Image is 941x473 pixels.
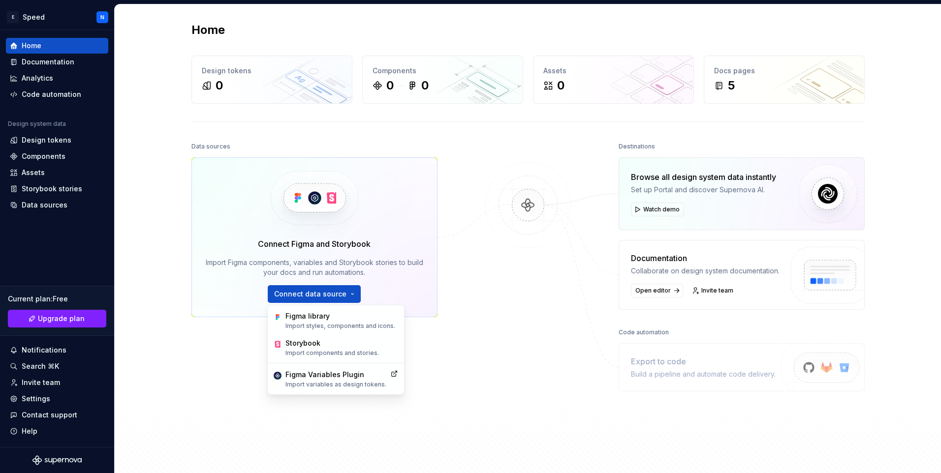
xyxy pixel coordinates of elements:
[285,381,386,388] p: Import variables as design tokens.
[6,342,108,358] button: Notifications
[631,252,780,264] div: Documentation
[22,361,59,371] div: Search ⌘K
[7,11,19,23] div: E
[701,287,733,295] span: Invite team
[191,140,230,153] div: Data sources
[6,38,108,54] a: Home
[206,258,423,277] div: Import Figma components, variables and Storybook stories to build your docs and run automations.
[8,120,66,128] div: Design system data
[619,325,669,339] div: Code automation
[631,266,780,276] div: Collaborate on design system documentation.
[22,168,45,177] div: Assets
[22,89,81,99] div: Code automation
[6,70,108,86] a: Analytics
[362,56,523,104] a: Components00
[728,78,735,93] div: 5
[191,22,225,38] h2: Home
[22,135,71,145] div: Design tokens
[643,206,680,213] span: Watch demo
[6,407,108,423] button: Contact support
[6,54,108,70] a: Documentation
[631,171,776,183] div: Browse all design system data instantly
[631,369,776,379] div: Build a pipeline and automate code delivery.
[268,285,361,303] button: Connect data source
[543,66,684,76] div: Assets
[6,148,108,164] a: Components
[631,284,683,297] a: Open editor
[22,184,82,194] div: Storybook stories
[22,41,41,51] div: Home
[631,203,684,216] button: Watch demo
[6,375,108,390] a: Invite team
[216,78,223,93] div: 0
[619,140,655,153] div: Destinations
[22,345,66,355] div: Notifications
[285,370,386,380] div: Figma Variables Plugin
[631,355,776,367] div: Export to code
[22,394,50,404] div: Settings
[258,238,371,250] div: Connect Figma and Storybook
[714,66,854,76] div: Docs pages
[689,284,738,297] a: Invite team
[2,6,112,28] button: ESpeedN
[285,322,395,330] p: Import styles, components and icons.
[704,56,865,104] a: Docs pages5
[6,87,108,102] a: Code automation
[635,287,671,295] span: Open editor
[557,78,565,93] div: 0
[22,426,37,436] div: Help
[38,314,85,324] span: Upgrade plan
[285,311,395,321] div: Figma library
[191,56,352,104] a: Design tokens0
[202,66,342,76] div: Design tokens
[285,349,379,357] p: Import components and stories.
[22,200,67,210] div: Data sources
[631,185,776,195] div: Set up Portal and discover Supernova AI.
[6,391,108,407] a: Settings
[22,57,74,67] div: Documentation
[6,181,108,197] a: Storybook stories
[22,378,60,387] div: Invite team
[6,358,108,374] button: Search ⌘K
[6,423,108,439] button: Help
[386,78,394,93] div: 0
[8,310,106,327] a: Upgrade plan
[6,197,108,213] a: Data sources
[8,294,106,304] div: Current plan : Free
[533,56,694,104] a: Assets0
[373,66,513,76] div: Components
[22,410,77,420] div: Contact support
[100,13,104,21] div: N
[285,338,379,348] div: Storybook
[22,73,53,83] div: Analytics
[23,12,45,22] div: Speed
[6,132,108,148] a: Design tokens
[6,165,108,180] a: Assets
[274,289,346,299] span: Connect data source
[22,151,65,161] div: Components
[421,78,429,93] div: 0
[32,455,82,465] svg: Supernova Logo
